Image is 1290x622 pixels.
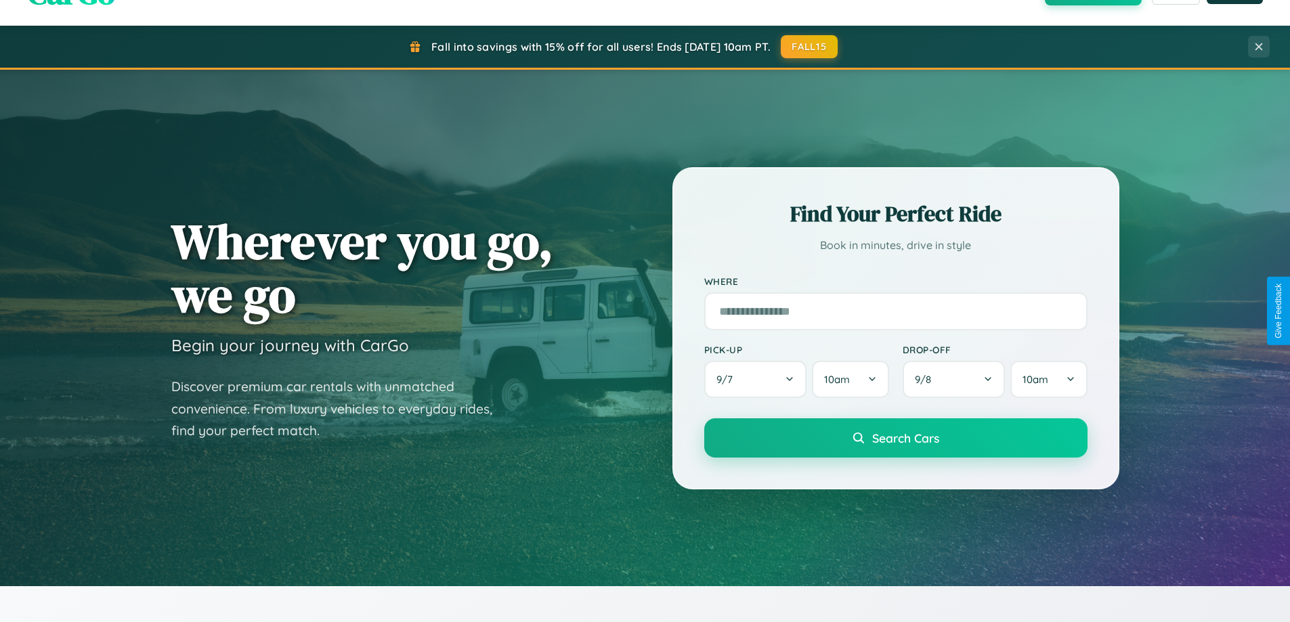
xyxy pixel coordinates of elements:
button: FALL15 [781,35,838,58]
p: Book in minutes, drive in style [704,236,1088,255]
label: Drop-off [903,344,1088,355]
button: 10am [1010,361,1087,398]
h3: Begin your journey with CarGo [171,335,409,355]
h1: Wherever you go, we go [171,215,553,321]
label: Pick-up [704,344,889,355]
button: 9/7 [704,361,807,398]
span: 10am [1023,373,1048,386]
span: Search Cars [872,430,939,445]
span: 9 / 8 [915,373,938,386]
span: Fall into savings with 15% off for all users! Ends [DATE] 10am PT. [431,40,771,53]
p: Discover premium car rentals with unmatched convenience. From luxury vehicles to everyday rides, ... [171,376,510,442]
button: Search Cars [704,418,1088,458]
button: 10am [812,361,888,398]
span: 9 / 7 [716,373,739,386]
button: 9/8 [903,361,1006,398]
div: Give Feedback [1274,284,1283,338]
label: Where [704,275,1088,287]
h2: Find Your Perfect Ride [704,199,1088,229]
span: 10am [824,373,850,386]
